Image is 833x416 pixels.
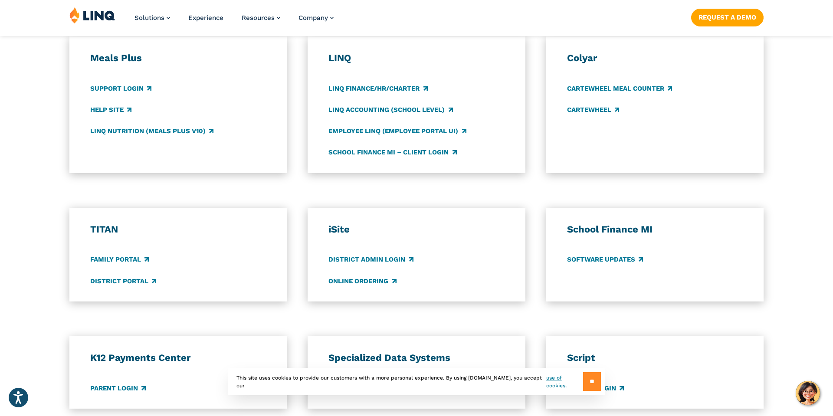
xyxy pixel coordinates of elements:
[328,276,396,286] a: Online Ordering
[69,7,115,23] img: LINQ | K‑12 Software
[691,9,764,26] a: Request a Demo
[567,223,743,236] h3: School Finance MI
[328,52,504,64] h3: LINQ
[567,84,672,93] a: CARTEWHEEL Meal Counter
[546,374,583,390] a: use of cookies.
[328,84,427,93] a: LINQ Finance/HR/Charter
[242,14,280,22] a: Resources
[328,126,466,136] a: Employee LINQ (Employee Portal UI)
[328,352,504,364] h3: Specialized Data Systems
[134,14,164,22] span: Solutions
[242,14,275,22] span: Resources
[228,368,605,395] div: This site uses cookies to provide our customers with a more personal experience. By using [DOMAIN...
[134,14,170,22] a: Solutions
[328,105,453,115] a: LINQ Accounting (school level)
[796,381,820,405] button: Hello, have a question? Let’s chat.
[188,14,223,22] a: Experience
[90,352,266,364] h3: K12 Payments Center
[567,255,643,265] a: Software Updates
[90,126,213,136] a: LINQ Nutrition (Meals Plus v10)
[567,52,743,64] h3: Colyar
[90,84,151,93] a: Support Login
[567,105,619,115] a: CARTEWHEEL
[328,255,413,265] a: District Admin Login
[328,223,504,236] h3: iSite
[90,223,266,236] h3: TITAN
[90,52,266,64] h3: Meals Plus
[567,352,743,364] h3: Script
[328,147,456,157] a: School Finance MI – Client Login
[298,14,328,22] span: Company
[298,14,334,22] a: Company
[691,7,764,26] nav: Button Navigation
[134,7,334,36] nav: Primary Navigation
[90,105,131,115] a: Help Site
[90,276,156,286] a: District Portal
[90,255,149,265] a: Family Portal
